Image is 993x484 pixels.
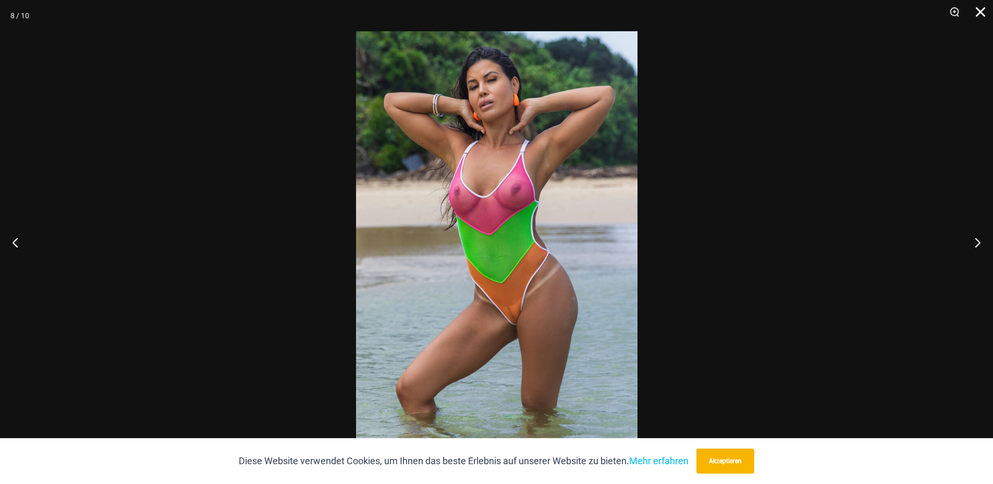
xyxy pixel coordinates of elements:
[696,449,754,474] button: Akzeptieren
[629,455,689,466] a: Mehr erfahren
[239,455,629,466] font: Diese Website verwendet Cookies, um Ihnen das beste Erlebnis auf unserer Website zu bieten.
[10,11,29,20] font: 8 / 10
[356,31,638,453] img: Reckless Mesh High Voltage 8797 Einteiler 01
[709,457,742,465] font: Akzeptieren
[954,216,993,268] button: Nächste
